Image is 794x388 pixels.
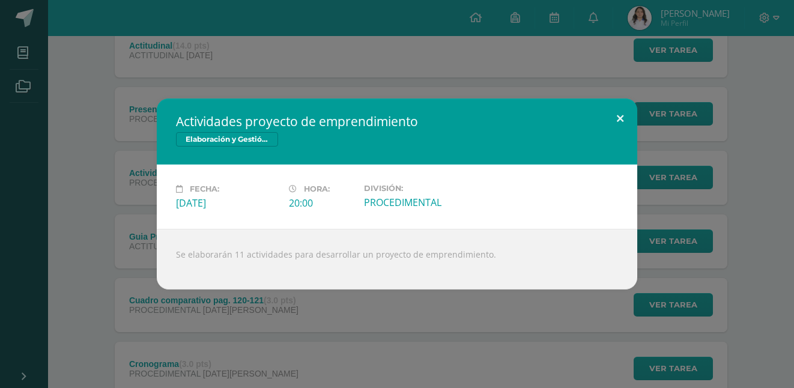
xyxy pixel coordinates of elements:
[364,184,467,193] label: División:
[176,132,278,147] span: Elaboración y Gestión de Proyectos
[157,229,637,289] div: Se elaborarán 11 actividades para desarrollar un proyecto de emprendimiento.
[289,196,354,210] div: 20:00
[304,184,330,193] span: Hora:
[176,113,618,130] h2: Actividades proyecto de emprendimiento
[364,196,467,209] div: PROCEDIMENTAL
[190,184,219,193] span: Fecha:
[603,99,637,139] button: Close (Esc)
[176,196,279,210] div: [DATE]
